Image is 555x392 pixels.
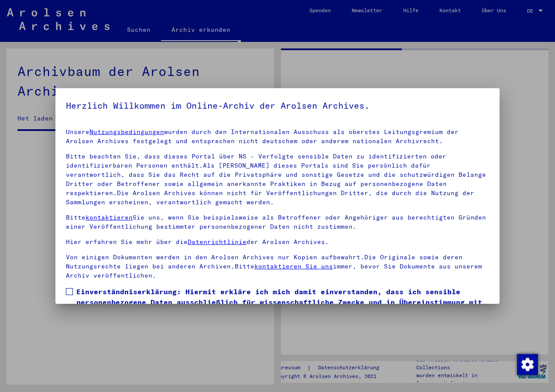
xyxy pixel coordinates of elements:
img: Zustimmung ändern [517,354,538,375]
div: Zustimmung ändern [517,354,538,375]
p: Bitte beachten Sie, dass dieses Portal über NS - Verfolgte sensible Daten zu identifizierten oder... [66,152,489,207]
p: Hier erfahren Sie mehr über die der Arolsen Archives. [66,237,489,247]
p: Von einigen Dokumenten werden in den Arolsen Archives nur Kopien aufbewahrt.Die Originale sowie d... [66,253,489,280]
a: Nutzungsbedingungen [89,128,164,136]
a: Datenrichtlinie [188,238,247,246]
h5: Herzlich Willkommen im Online-Archiv der Arolsen Archives. [66,99,489,113]
p: Bitte Sie uns, wenn Sie beispielsweise als Betroffener oder Angehöriger aus berechtigten Gründen ... [66,213,489,231]
span: Einverständniserklärung: Hiermit erkläre ich mich damit einverstanden, dass ich sensible personen... [76,286,489,328]
a: kontaktieren Sie uns [254,262,333,270]
a: kontaktieren [86,213,133,221]
p: Unsere wurden durch den Internationalen Ausschuss als oberstes Leitungsgremium der Arolsen Archiv... [66,127,489,146]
